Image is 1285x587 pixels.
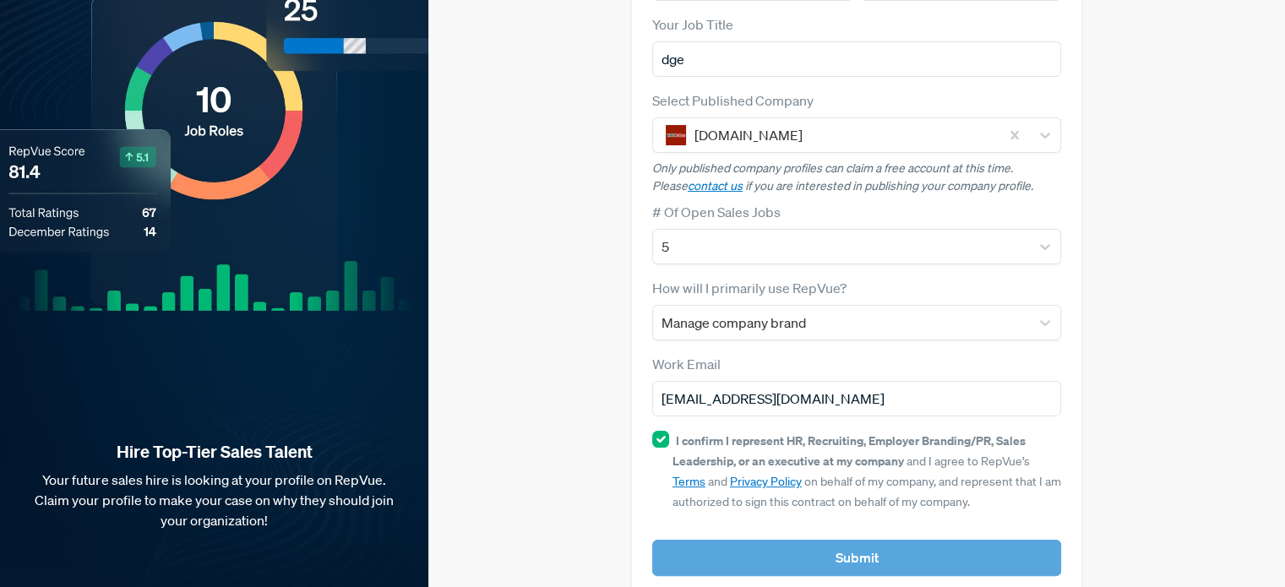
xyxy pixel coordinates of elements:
label: How will I primarily use RepVue? [652,278,847,298]
strong: Hire Top-Tier Sales Talent [27,441,401,463]
label: # Of Open Sales Jobs [652,202,781,222]
a: Privacy Policy [730,474,802,489]
p: Only published company profiles can claim a free account at this time. Please if you are interest... [652,160,1061,195]
input: Email [652,381,1061,416]
img: 1000Bulbs.com [666,125,686,145]
input: Title [652,41,1061,77]
span: and I agree to RepVue’s and on behalf of my company, and represent that I am authorized to sign t... [672,433,1061,509]
label: Select Published Company [652,90,814,111]
strong: I confirm I represent HR, Recruiting, Employer Branding/PR, Sales Leadership, or an executive at ... [672,432,1026,469]
label: Your Job Title [652,14,733,35]
label: Work Email [652,354,721,374]
a: Terms [672,474,705,489]
a: contact us [688,178,743,193]
p: Your future sales hire is looking at your profile on RepVue. Claim your profile to make your case... [27,470,401,530]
